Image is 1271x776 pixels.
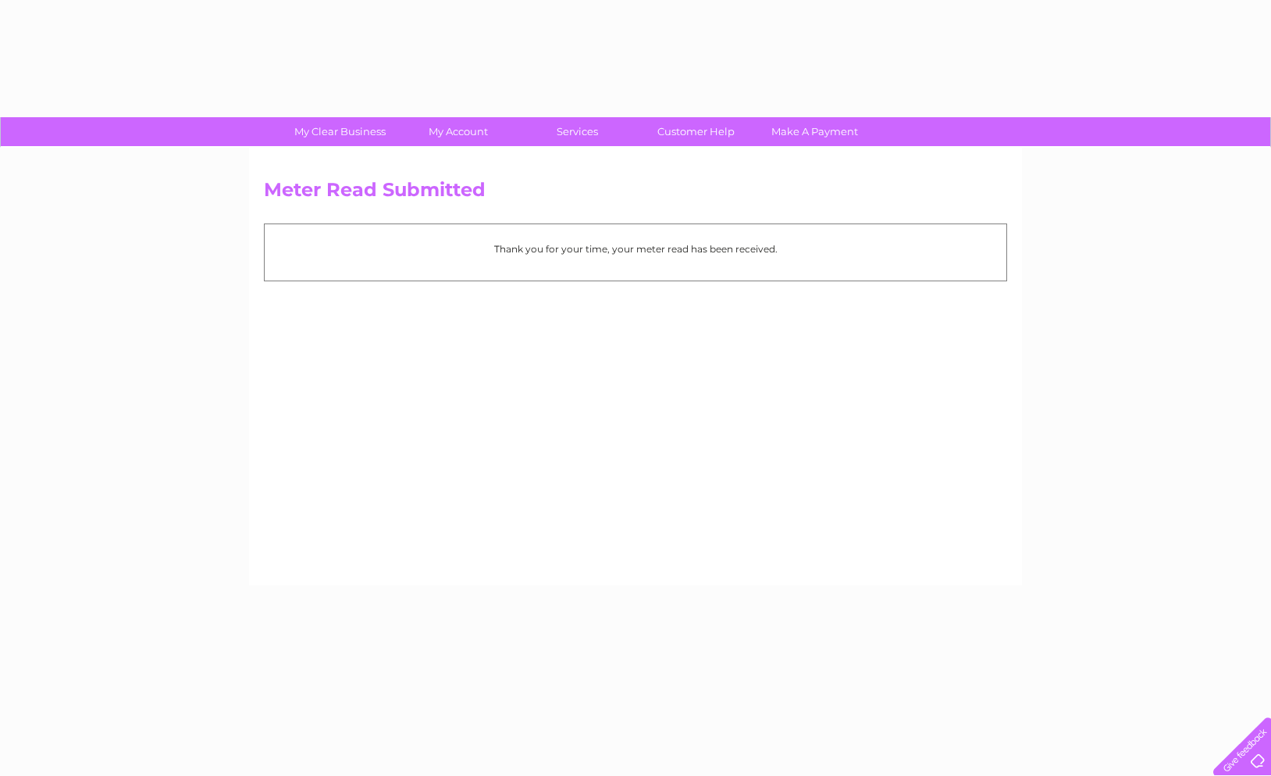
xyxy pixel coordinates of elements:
a: Make A Payment [750,117,879,146]
a: My Clear Business [276,117,404,146]
a: Customer Help [632,117,760,146]
p: Thank you for your time, your meter read has been received. [272,241,999,256]
a: My Account [394,117,523,146]
h2: Meter Read Submitted [264,179,1007,209]
a: Services [513,117,642,146]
